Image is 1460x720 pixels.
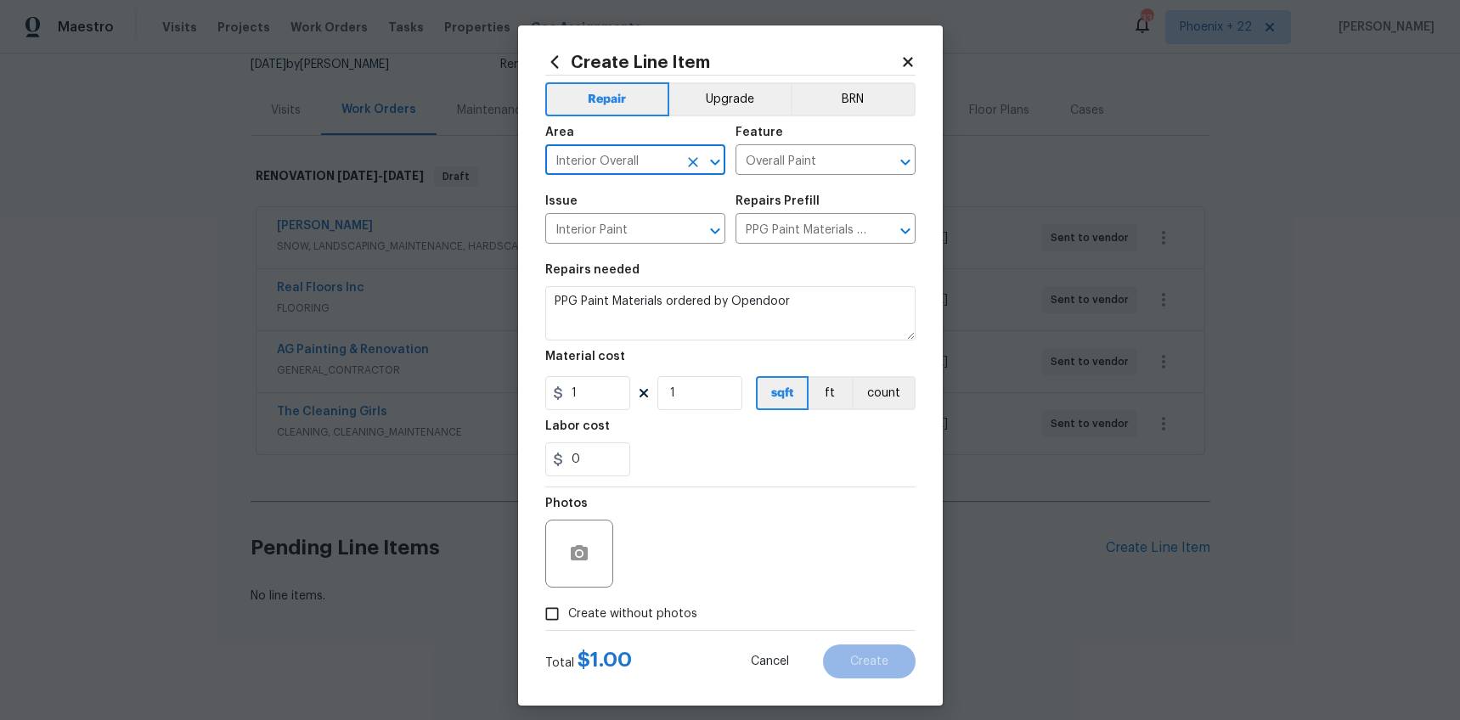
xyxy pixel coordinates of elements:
[823,644,916,678] button: Create
[724,644,816,678] button: Cancel
[545,420,610,432] h5: Labor cost
[736,127,783,138] h5: Feature
[545,286,916,340] textarea: PPG Paint Materials ordered by Opendoor
[681,150,705,174] button: Clear
[703,219,727,243] button: Open
[669,82,791,116] button: Upgrade
[545,127,574,138] h5: Area
[756,376,809,410] button: sqft
[545,53,900,71] h2: Create Line Item
[545,651,632,672] div: Total
[545,351,625,363] h5: Material cost
[893,219,917,243] button: Open
[751,655,789,668] span: Cancel
[545,498,588,509] h5: Photos
[850,655,888,668] span: Create
[736,195,820,207] h5: Repairs Prefill
[545,264,640,276] h5: Repairs needed
[852,376,916,410] button: count
[568,605,697,623] span: Create without photos
[809,376,852,410] button: ft
[545,82,670,116] button: Repair
[791,82,916,116] button: BRN
[703,150,727,174] button: Open
[893,150,917,174] button: Open
[578,650,632,670] span: $ 1.00
[545,195,578,207] h5: Issue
